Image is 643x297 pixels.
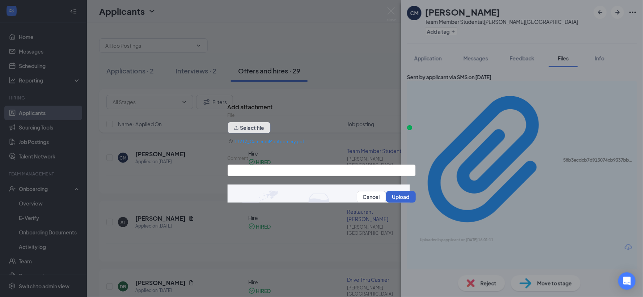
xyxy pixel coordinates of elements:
[228,165,416,176] input: Comment
[228,122,271,133] button: upload Select file
[228,156,249,161] label: Comment
[357,191,386,203] button: Cancel
[228,126,271,131] span: upload Select file
[228,102,273,112] h3: Add attachment
[386,191,416,203] button: Upload
[229,137,411,146] a: 11217_CameronMontgomery.pdf
[234,125,239,130] span: upload
[618,272,636,290] div: Open Intercom Messenger
[228,113,235,118] label: File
